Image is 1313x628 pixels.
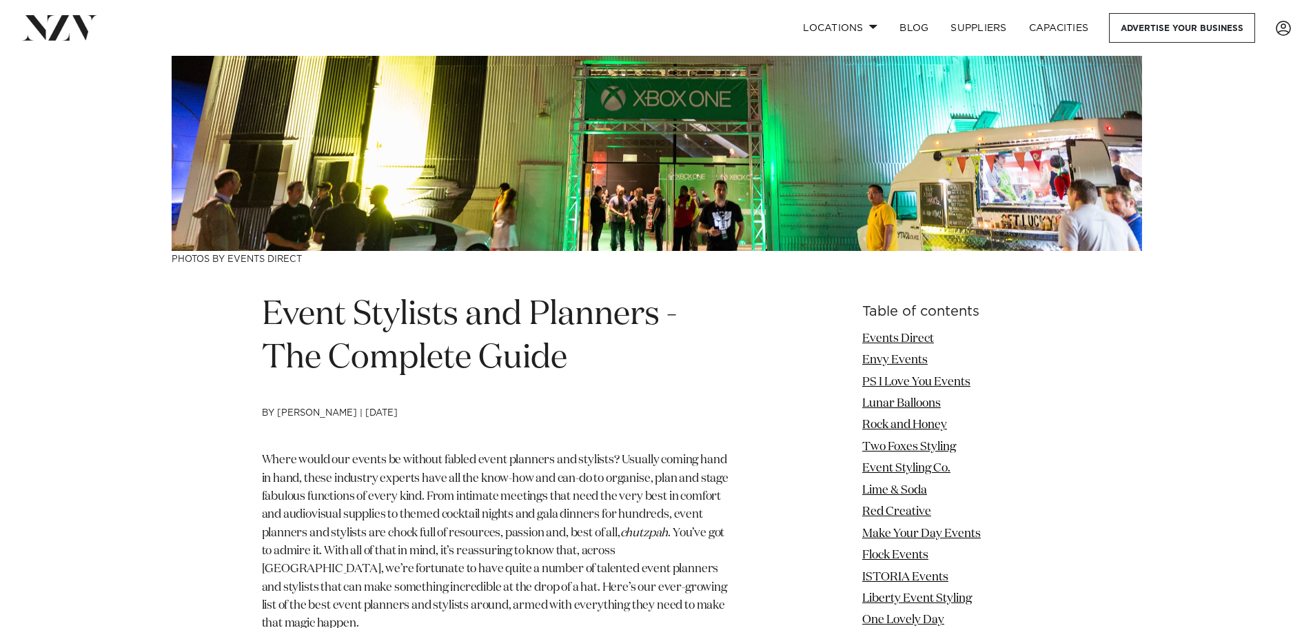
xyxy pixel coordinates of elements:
a: Make Your Day Events [862,528,981,540]
span: Where would our events be without fabled event planners and stylists? Usually coming hand in hand... [262,454,729,538]
a: Advertise your business [1109,13,1255,43]
a: One Lovely Day [862,614,944,626]
a: Flock Events [862,549,928,561]
img: nzv-logo.png [22,15,97,40]
h4: by [PERSON_NAME] | [DATE] [262,408,733,452]
a: Locations [792,13,888,43]
a: Envy Events [862,354,928,366]
a: SUPPLIERS [939,13,1017,43]
a: Liberty Event Styling [862,593,972,605]
a: Red Creative [862,506,931,518]
a: ISTORIA Events [862,571,948,583]
h1: Event Stylists and Planners - The Complete Guide [262,294,733,381]
a: BLOG [888,13,939,43]
a: Lunar Balloons [862,398,941,409]
h6: Table of contents [862,305,1052,319]
span: chutzpah [620,527,669,539]
a: PS I Love You Events [862,376,970,388]
a: Rock and Honey [862,419,947,431]
a: Two Foxes Styling [862,441,956,453]
h3: Photos by Events Direct [172,251,1142,265]
a: Event Styling Co. [862,463,950,474]
a: Events Direct [862,333,934,345]
a: Capacities [1018,13,1100,43]
a: Lime & Soda [862,485,927,496]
